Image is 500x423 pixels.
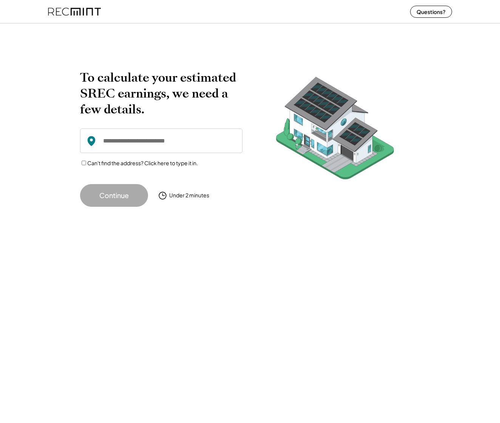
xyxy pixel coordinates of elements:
h2: To calculate your estimated SREC earnings, we need a few details. [80,70,242,117]
button: Continue [80,184,148,207]
label: Can't find the address? Click here to type it in. [87,160,198,166]
button: Questions? [410,6,452,18]
div: Under 2 minutes [169,192,209,199]
img: recmint-logotype%403x%20%281%29.jpeg [48,2,101,22]
img: RecMintArtboard%207.png [261,70,409,191]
